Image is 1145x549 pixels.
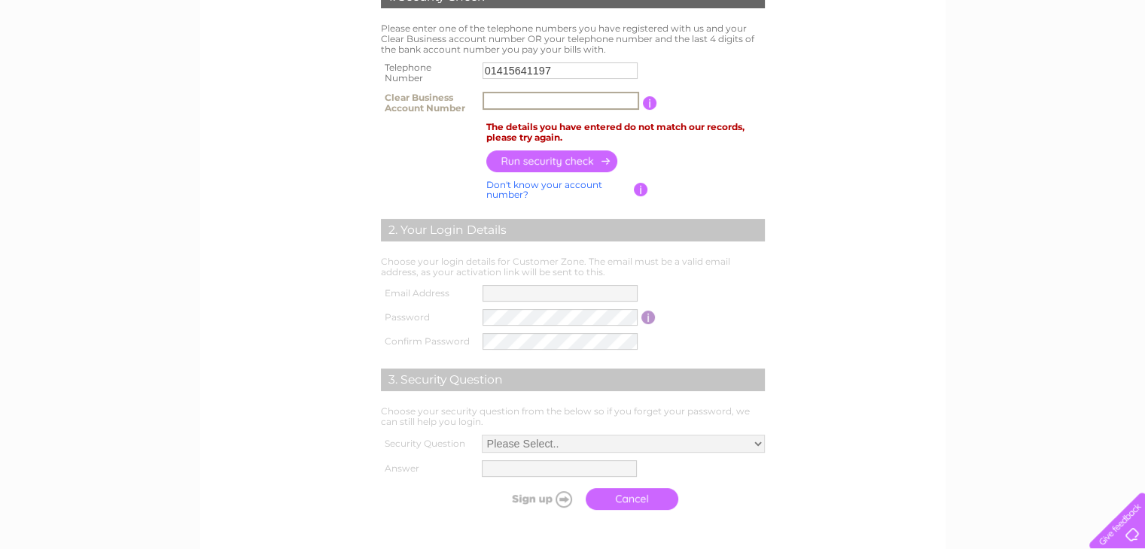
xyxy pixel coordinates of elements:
th: Clear Business Account Number [377,88,479,118]
th: Telephone Number [377,58,479,88]
img: logo.png [40,39,117,85]
a: Water [934,64,963,75]
th: Security Question [377,431,478,456]
input: Submit [486,488,578,509]
a: Telecoms [1014,64,1059,75]
div: Clear Business is a trading name of Verastar Limited (registered in [GEOGRAPHIC_DATA] No. 3667643... [218,8,929,73]
td: Choose your security question from the below so if you forget your password, we can still help yo... [377,402,769,431]
a: 0333 014 3131 [861,8,965,26]
td: Choose your login details for Customer Zone. The email must be a valid email address, as your act... [377,253,769,281]
a: Cancel [586,488,678,510]
input: Information [643,96,657,110]
th: Answer [377,456,478,481]
a: Energy [972,64,1005,75]
th: Password [377,305,480,329]
input: Information [634,183,648,196]
div: 2. Your Login Details [381,219,765,241]
td: Please enter one of the telephone numbers you have registered with us and your Clear Business acc... [377,20,769,58]
a: Contact [1099,64,1136,75]
th: Email Address [377,281,480,305]
td: The details you have entered do not match our records, please try again. [483,118,769,147]
div: 3. Security Question [381,369,765,391]
a: Blog [1068,64,1090,75]
input: Information [641,311,656,324]
th: Confirm Password [377,329,480,353]
a: Don't know your account number? [486,179,602,201]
